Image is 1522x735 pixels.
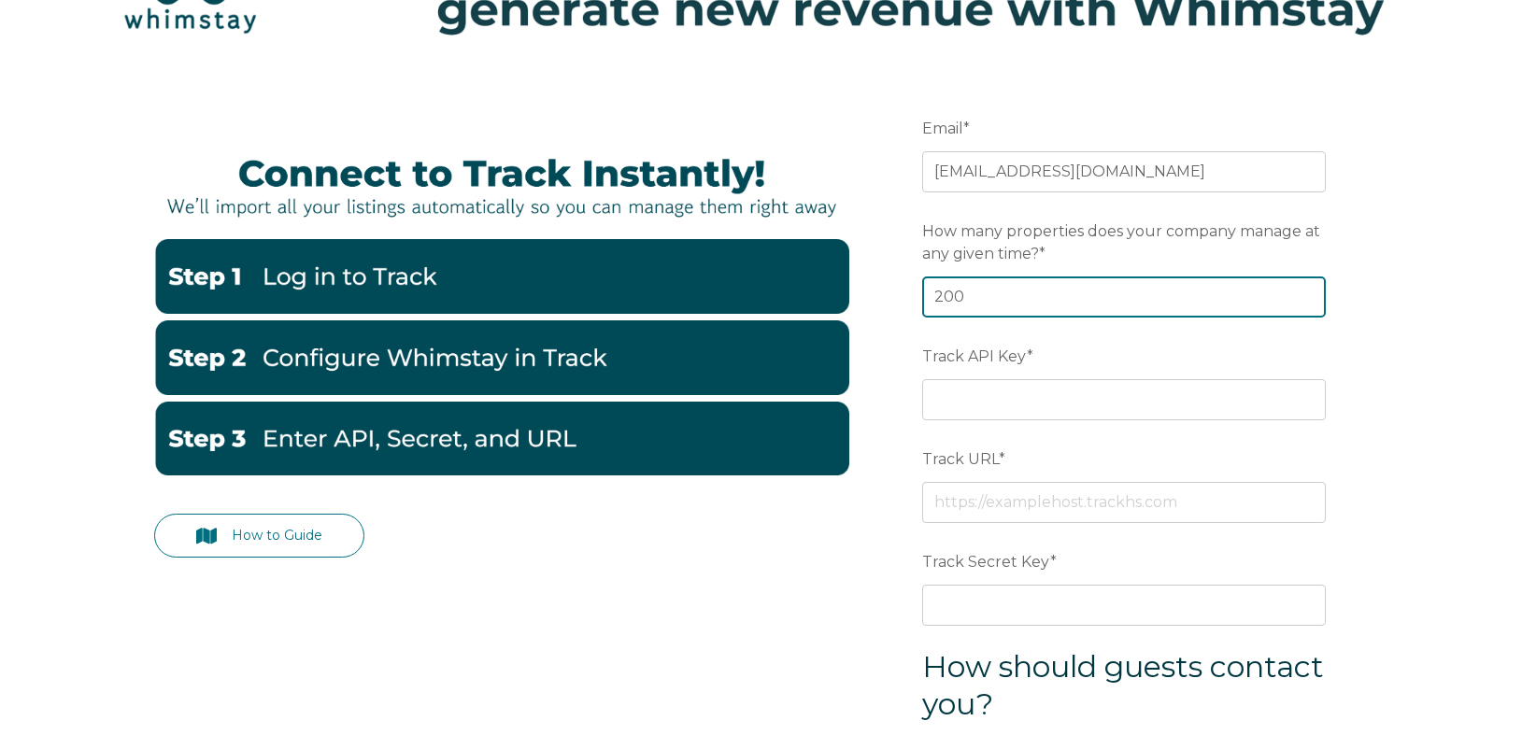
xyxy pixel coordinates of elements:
[154,138,849,233] img: trackbanner
[154,239,849,314] img: Track 1
[922,342,1027,371] span: Track API Key
[922,114,963,143] span: Email
[922,217,1320,268] span: How many properties does your company manage at any given time?
[154,514,365,558] a: How to Guide
[922,648,1324,722] span: How should guests contact you?
[922,445,999,474] span: Track URL
[154,402,849,476] img: track 3
[922,482,1326,523] input: https://examplehost.trackhs.com
[922,547,1050,576] span: Track Secret Key
[154,320,849,395] img: Track 2-1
